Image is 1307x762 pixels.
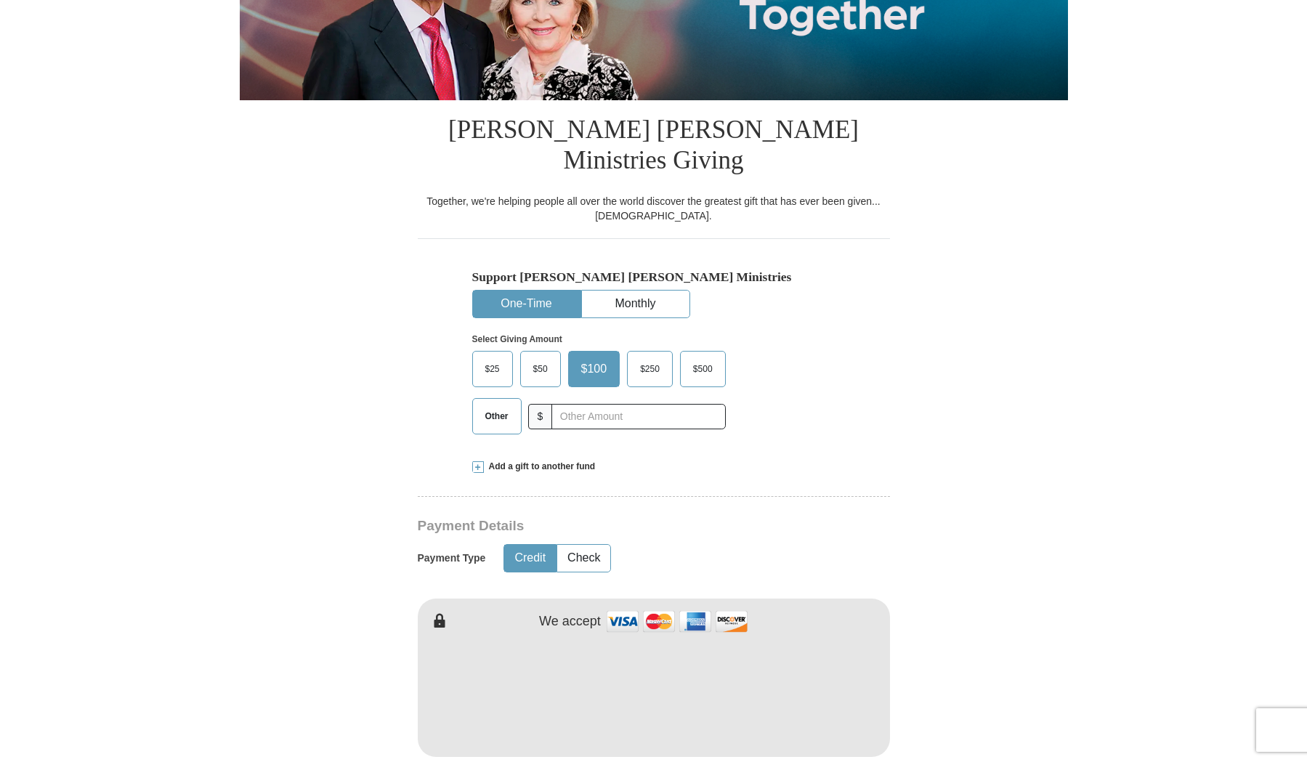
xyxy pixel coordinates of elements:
input: Other Amount [551,404,725,429]
span: $25 [478,358,507,380]
img: credit cards accepted [604,606,750,637]
button: Credit [504,545,556,572]
button: Monthly [582,291,689,317]
strong: Select Giving Amount [472,334,562,344]
span: Other [478,405,516,427]
span: $ [528,404,553,429]
h5: Payment Type [418,552,486,564]
span: $100 [574,358,615,380]
h1: [PERSON_NAME] [PERSON_NAME] Ministries Giving [418,100,890,194]
span: $50 [526,358,555,380]
span: $250 [633,358,667,380]
button: One-Time [473,291,580,317]
h3: Payment Details [418,518,788,535]
h5: Support [PERSON_NAME] [PERSON_NAME] Ministries [472,269,835,285]
h4: We accept [539,614,601,630]
span: $500 [686,358,720,380]
span: Add a gift to another fund [484,461,596,473]
button: Check [557,545,610,572]
div: Together, we're helping people all over the world discover the greatest gift that has ever been g... [418,194,890,223]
